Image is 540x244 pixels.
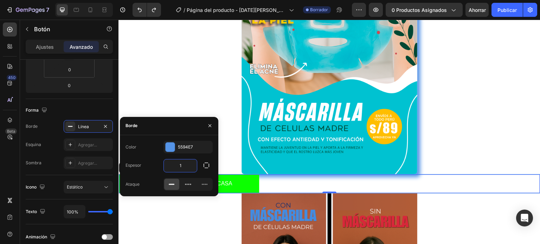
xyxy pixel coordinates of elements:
[178,144,193,150] font: 5594E7
[34,25,94,33] p: Botón
[27,159,114,169] div: Rich Text Editor. Editing area: main
[126,182,140,187] font: Ataque
[491,3,523,17] button: Publicar
[465,3,489,17] button: Ahorrar
[7,129,15,134] font: Beta
[64,181,113,193] button: Estático
[78,160,97,166] font: Agregar...
[133,3,161,17] div: Deshacer/Rehacer
[516,210,533,226] div: Abrir Intercom Messenger
[3,3,52,17] button: 7
[36,44,54,50] font: Ajustes
[70,44,93,50] font: Avanzado
[26,160,41,165] font: Sombra
[78,142,97,147] font: Agregar...
[78,124,89,129] font: Línea
[34,26,50,33] font: Botón
[63,64,77,75] input: 0 píxeles
[126,123,137,128] font: Borde
[184,7,185,13] font: /
[386,3,463,17] button: 0 productos asignados
[67,184,83,190] font: Estático
[126,144,136,150] font: Color
[27,159,114,169] p: PIDE AHORA Y PAGAR EN CASA
[0,155,141,173] button: <p>PIDE AHORA Y PAGAR EN CASA</p>
[26,124,38,129] font: Borde
[62,80,76,91] input: 0
[64,205,85,218] input: Auto
[187,7,286,20] font: Página del producto - [DATE][PERSON_NAME] 23:29:04
[126,163,141,168] font: Espesor
[26,142,41,147] font: Esquina
[497,7,517,13] font: Publicar
[164,159,197,172] input: Auto
[118,20,540,244] iframe: Área de diseño
[9,145,25,151] div: Button
[26,234,47,239] font: Animación
[469,7,486,13] font: Ahorrar
[46,6,49,13] font: 7
[26,209,37,214] font: Texto
[392,7,447,13] font: 0 productos asignados
[26,107,39,113] font: Forma
[26,184,37,190] font: Icono
[310,7,328,12] font: Borrador
[8,75,15,80] font: 450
